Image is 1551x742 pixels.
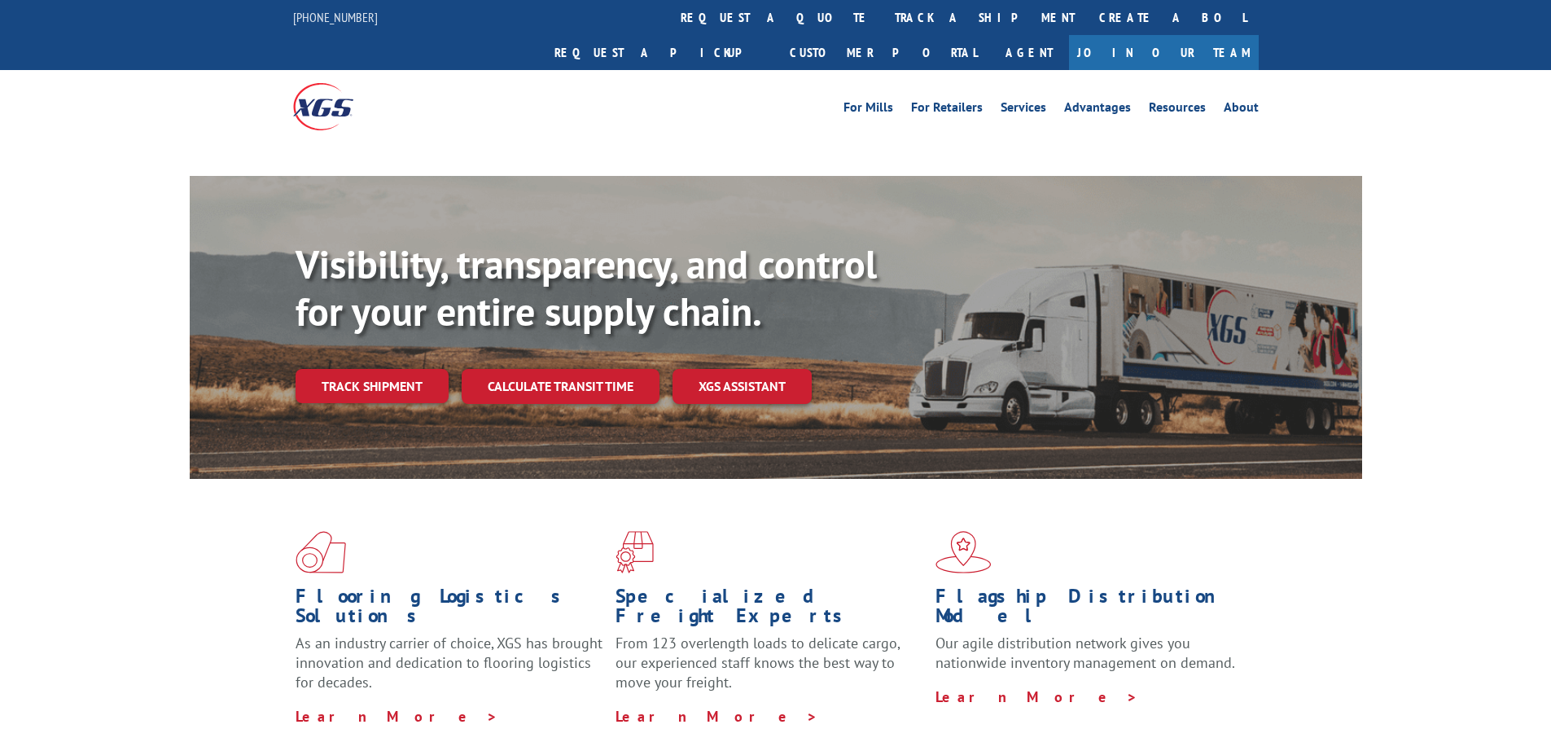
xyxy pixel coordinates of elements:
[1001,101,1046,119] a: Services
[542,35,778,70] a: Request a pickup
[296,531,346,573] img: xgs-icon-total-supply-chain-intelligence-red
[296,586,603,634] h1: Flooring Logistics Solutions
[673,369,812,404] a: XGS ASSISTANT
[1064,101,1131,119] a: Advantages
[616,707,818,726] a: Learn More >
[296,707,498,726] a: Learn More >
[296,369,449,403] a: Track shipment
[462,369,659,404] a: Calculate transit time
[935,531,992,573] img: xgs-icon-flagship-distribution-model-red
[989,35,1069,70] a: Agent
[1149,101,1206,119] a: Resources
[935,586,1243,634] h1: Flagship Distribution Model
[616,531,654,573] img: xgs-icon-focused-on-flooring-red
[296,634,602,692] span: As an industry carrier of choice, XGS has brought innovation and dedication to flooring logistics...
[778,35,989,70] a: Customer Portal
[616,634,923,706] p: From 123 overlength loads to delicate cargo, our experienced staff knows the best way to move you...
[843,101,893,119] a: For Mills
[935,634,1235,672] span: Our agile distribution network gives you nationwide inventory management on demand.
[616,586,923,634] h1: Specialized Freight Experts
[911,101,983,119] a: For Retailers
[1224,101,1259,119] a: About
[296,239,877,336] b: Visibility, transparency, and control for your entire supply chain.
[293,9,378,25] a: [PHONE_NUMBER]
[1069,35,1259,70] a: Join Our Team
[935,687,1138,706] a: Learn More >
